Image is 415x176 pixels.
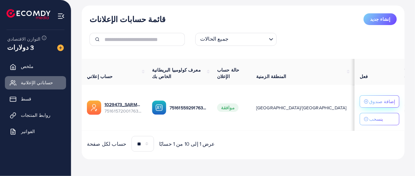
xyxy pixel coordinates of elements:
font: فعل [360,73,368,80]
img: ic-ba-acc.ded83a64.svg [152,101,166,115]
button: ينسحب [360,113,399,125]
font: إنشاء جديد [370,16,390,22]
img: صورة [57,45,64,51]
button: إضافة صندوق [360,95,399,108]
font: حالة حساب الإعلان [217,67,239,80]
font: قسط [21,96,31,102]
img: قائمة طعام [57,12,65,20]
font: المعرف: 7516155929176309768 [170,104,234,111]
font: روابط المنتجات [21,112,50,118]
font: معرف كولومبيا البريطانية الخاص بك [152,67,201,80]
a: الفواتير [5,125,66,138]
a: قسط [5,92,66,105]
img: ic-ads-acc.e4c84228.svg [87,101,101,115]
font: قائمة حسابات الإعلانات [90,14,165,25]
font: المعرف: 7516157200176365569 [104,108,169,114]
font: 1029473_SARMED_1749991722006 [104,101,178,108]
a: 1029473_SARMED_1749991722006 [104,101,142,108]
div: البحث عن الخيار [195,33,277,46]
font: عرض 1 إلى 10 من 1 حسابًا [159,140,215,147]
button: إنشاء جديد [364,13,397,25]
font: موافقة [221,104,235,111]
font: [GEOGRAPHIC_DATA]/[GEOGRAPHIC_DATA] [256,104,347,111]
font: المنطقة الزمنية [256,73,286,80]
font: الفواتير [21,128,35,135]
font: ملخص [21,63,34,70]
font: جميع الحالات [200,35,228,42]
font: حساباتي الإعلانية [21,79,53,86]
font: ينسحب [369,116,383,122]
font: حساب إعلاني [87,73,113,80]
font: حساب لكل صفحة [87,140,126,147]
div: <span class='underline'>1029473_SARMED_1749991722006</span></br>7516157200176365569 [104,101,142,115]
iframe: محادثة [387,147,410,171]
a: روابط المنتجات [5,109,66,122]
font: 3 دولارات [7,38,35,57]
img: الشعار [7,9,50,19]
font: التوازن الاقتصادي [7,36,41,42]
a: ملخص [5,60,66,73]
a: حساباتي الإعلانية [5,76,66,89]
input: البحث عن الخيار [230,34,266,44]
font: إضافة صندوق [369,98,395,105]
